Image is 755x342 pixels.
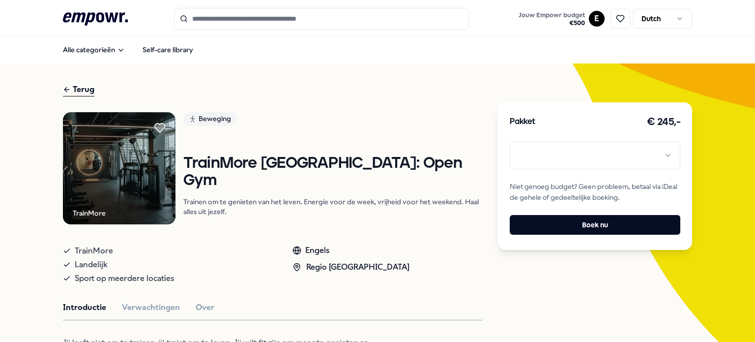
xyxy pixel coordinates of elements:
[510,181,680,203] span: Niet genoeg budget? Geen probleem, betaal via iDeal de gehele of gedeeltelijke boeking.
[55,40,201,60] nav: Main
[183,112,236,126] div: Beweging
[647,114,681,130] h3: € 245,-
[135,40,201,60] a: Self-care library
[63,112,175,225] img: Product Image
[517,9,587,29] button: Jouw Empowr budget€500
[292,261,409,274] div: Regio [GEOGRAPHIC_DATA]
[196,301,214,314] button: Over
[174,8,469,30] input: Search for products, categories or subcategories
[519,19,585,27] span: € 500
[292,244,409,257] div: Engels
[183,155,483,189] h1: TrainMore [GEOGRAPHIC_DATA]: Open Gym
[55,40,133,60] button: Alle categorieën
[73,208,106,218] div: TrainMore
[510,116,535,128] h3: Pakket
[183,197,483,217] p: Trainen om te genieten van het leven. Energie voor de week, vrijheid voor het weekend. Haal alles...
[519,11,585,19] span: Jouw Empowr budget
[589,11,605,27] button: E
[75,244,113,258] span: TrainMore
[75,272,174,285] span: Sport op meerdere locaties
[183,112,483,129] a: Beweging
[122,301,180,314] button: Verwachtingen
[75,258,108,272] span: Landelijk
[63,301,106,314] button: Introductie
[63,83,94,96] div: Terug
[510,215,680,235] button: Boek nu
[515,8,589,29] a: Jouw Empowr budget€500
